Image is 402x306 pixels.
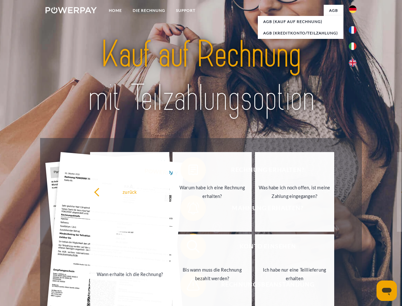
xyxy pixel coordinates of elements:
img: title-powerpay_de.svg [61,31,341,122]
div: Bis wann muss die Rechnung bezahlt werden? [176,266,248,283]
a: AGB (Kauf auf Rechnung) [258,16,343,27]
img: en [349,59,356,67]
img: logo-powerpay-white.svg [46,7,97,13]
a: Was habe ich noch offen, ist meine Zahlung eingegangen? [255,152,334,232]
a: Home [103,5,127,16]
div: zurück [94,187,166,196]
div: Warum habe ich eine Rechnung erhalten? [176,183,248,200]
img: it [349,42,356,50]
a: AGB (Kreditkonto/Teilzahlung) [258,27,343,39]
a: DIE RECHNUNG [127,5,171,16]
div: Was habe ich noch offen, ist meine Zahlung eingegangen? [259,183,330,200]
div: Ich habe nur eine Teillieferung erhalten [259,266,330,283]
div: Wann erhalte ich die Rechnung? [94,270,166,278]
iframe: Schaltfläche zum Öffnen des Messaging-Fensters [377,280,397,301]
a: SUPPORT [171,5,201,16]
img: de [349,5,356,13]
img: fr [349,26,356,34]
a: agb [324,5,343,16]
